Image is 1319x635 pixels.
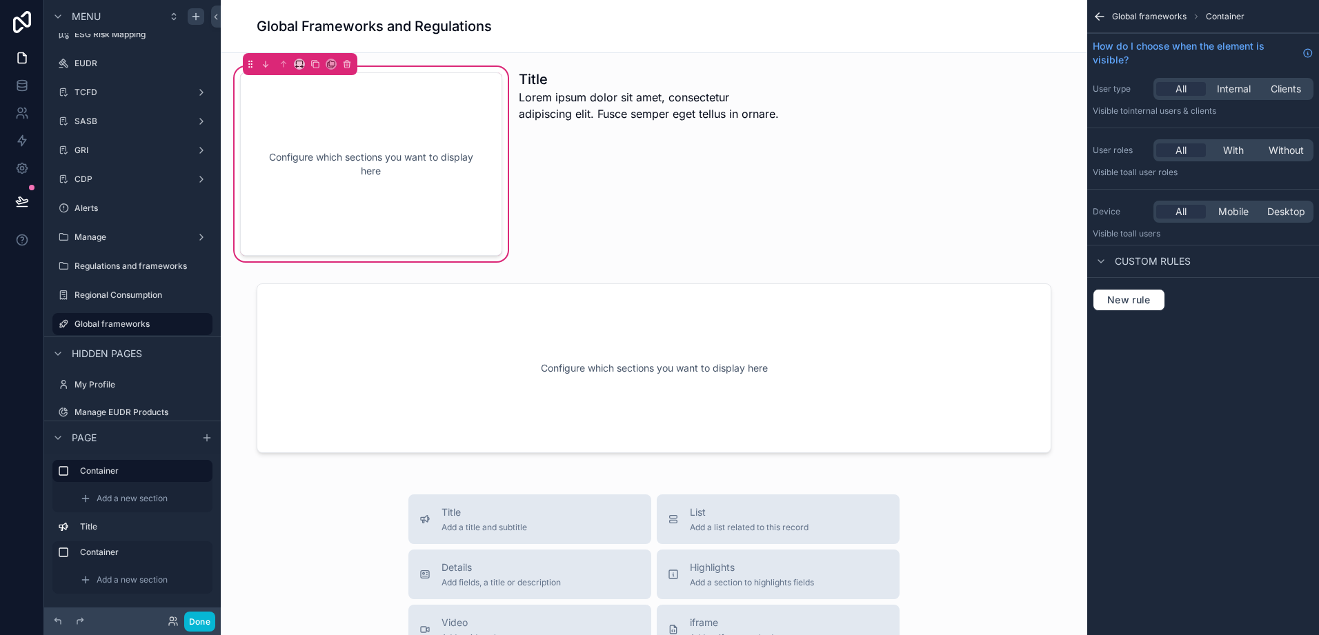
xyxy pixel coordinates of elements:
p: Visible to [1093,167,1313,178]
p: Visible to [1093,105,1313,117]
span: Add a title and subtitle [442,522,527,533]
a: Manage [52,226,212,248]
span: Details [442,561,561,574]
button: HighlightsAdd a section to highlights fields [657,550,900,599]
button: Done [184,612,215,632]
button: TitleAdd a title and subtitle [408,494,651,544]
label: Regulations and frameworks [75,261,210,272]
label: EUDR [75,58,210,69]
span: Menu [72,10,101,23]
a: SASB [52,110,212,132]
label: CDP [75,174,190,185]
div: Configure which sections you want to display here [263,95,479,233]
label: Regional Consumption [75,290,210,301]
span: Title [442,505,527,519]
label: TCFD [75,87,190,98]
label: Container [80,465,201,476]
span: iframe [690,616,773,629]
div: scrollable content [44,454,221,607]
span: All [1176,143,1187,157]
a: Manage EUDR Products [52,401,212,423]
span: New rule [1102,294,1156,306]
a: Alerts [52,197,212,219]
span: Without [1269,143,1304,157]
span: Container [1206,11,1244,22]
span: How do I choose when the element is visible? [1093,39,1297,67]
h1: Global Frameworks and Regulations [257,17,492,36]
span: Add a new section [97,493,168,504]
span: Global frameworks [1112,11,1187,22]
label: Global frameworks [75,319,204,330]
a: Global frameworks [52,313,212,335]
a: My Profile [52,374,212,396]
label: Container [80,547,207,558]
p: Visible to [1093,228,1313,239]
a: Regulations and frameworks [52,255,212,277]
label: User type [1093,83,1148,94]
span: Clients [1271,82,1301,96]
span: Add a list related to this record [690,522,809,533]
span: All [1176,82,1187,96]
span: Add a new section [97,574,168,585]
button: ListAdd a list related to this record [657,494,900,544]
a: TCFD [52,81,212,103]
label: Alerts [75,203,210,214]
span: Highlights [690,561,814,574]
span: Add fields, a title or description [442,577,561,588]
button: DetailsAdd fields, a title or description [408,550,651,599]
span: All user roles [1128,167,1178,177]
span: Add a section to highlights fields [690,577,814,588]
span: Mobile [1218,205,1249,219]
span: Custom rules [1115,254,1191,268]
a: CDP [52,168,212,190]
span: All [1176,205,1187,219]
label: Manage EUDR Products [75,407,210,418]
span: Page [72,431,97,445]
a: How do I choose when the element is visible? [1093,39,1313,67]
span: Internal users & clients [1128,105,1216,116]
label: Device [1093,206,1148,217]
a: EUDR [52,52,212,74]
span: With [1223,143,1244,157]
span: List [690,505,809,519]
span: Hidden pages [72,347,142,361]
a: ESG Risk Mapping [52,23,212,46]
span: all users [1128,228,1160,239]
span: Desktop [1267,205,1305,219]
label: User roles [1093,145,1148,156]
span: Video [442,616,521,629]
label: Title [80,521,207,532]
label: ESG Risk Mapping [75,29,210,40]
label: My Profile [75,379,210,390]
a: GRI [52,139,212,161]
span: Internal [1217,82,1251,96]
a: Regional Consumption [52,284,212,306]
label: Manage [75,232,190,243]
label: GRI [75,145,190,156]
button: New rule [1093,289,1165,311]
label: SASB [75,116,190,127]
